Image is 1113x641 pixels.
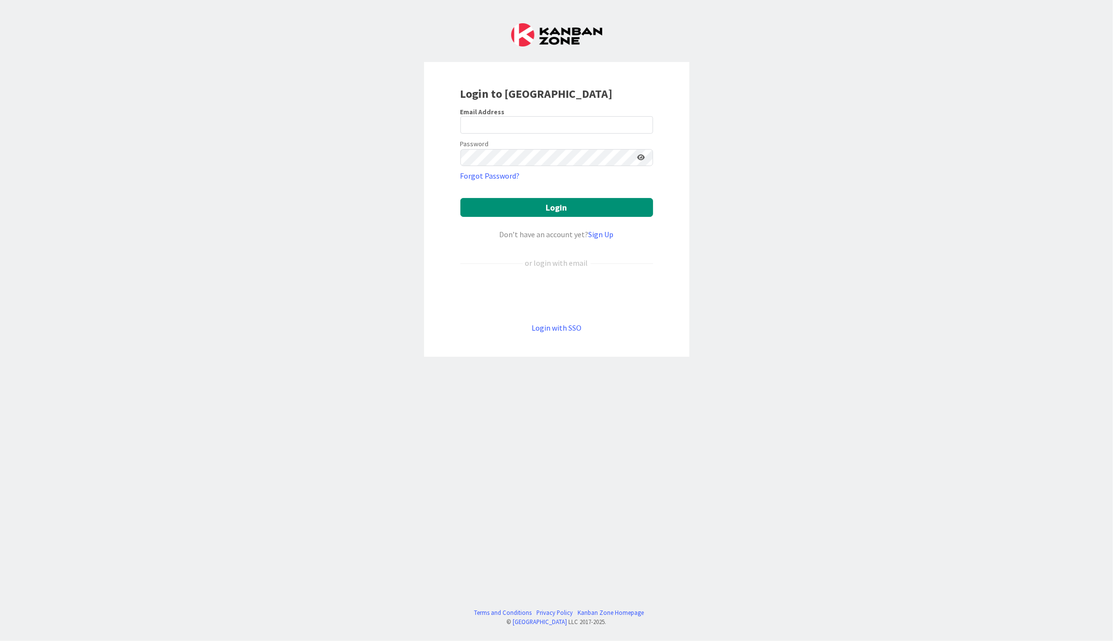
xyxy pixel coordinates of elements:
[532,323,581,333] a: Login with SSO
[460,229,653,240] div: Don’t have an account yet?
[474,608,532,617] a: Terms and Conditions
[513,618,567,626] a: [GEOGRAPHIC_DATA]
[536,608,573,617] a: Privacy Policy
[460,198,653,217] button: Login
[523,257,591,269] div: or login with email
[589,229,614,239] a: Sign Up
[578,608,644,617] a: Kanban Zone Homepage
[511,23,602,46] img: Kanban Zone
[460,170,520,182] a: Forgot Password?
[460,107,505,116] label: Email Address
[469,617,644,626] div: © LLC 2017- 2025 .
[456,285,658,306] iframe: Sign in with Google Button
[460,86,613,101] b: Login to [GEOGRAPHIC_DATA]
[460,139,489,149] label: Password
